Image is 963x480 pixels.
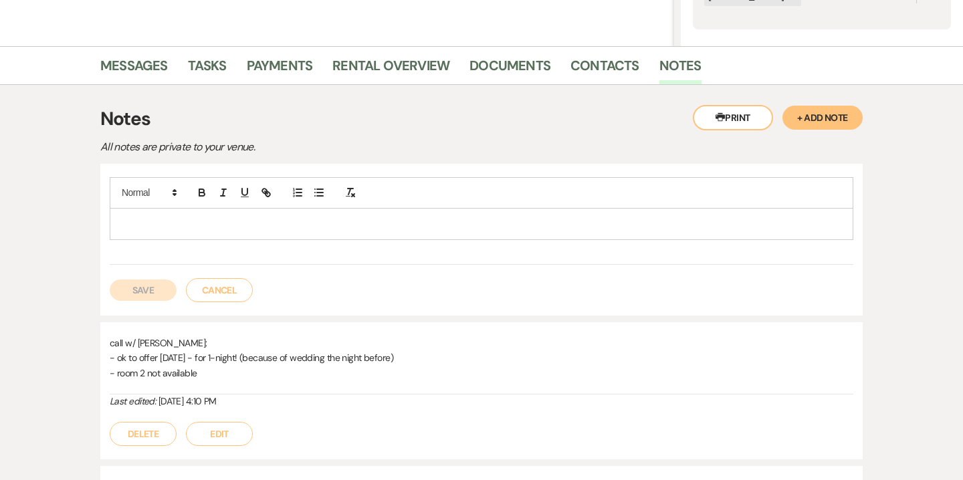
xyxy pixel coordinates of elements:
[247,55,313,84] a: Payments
[693,105,773,130] button: Print
[100,138,568,156] p: All notes are private to your venue.
[469,55,550,84] a: Documents
[110,395,156,407] i: Last edited:
[659,55,702,84] a: Notes
[100,55,168,84] a: Messages
[570,55,639,84] a: Contacts
[782,106,863,130] button: + Add Note
[110,336,853,350] p: call w/ [PERSON_NAME]:
[110,366,853,380] p: - room 2 not available
[110,350,853,365] p: - ok to offer [DATE] - for 1-night! (because of wedding the night before)
[100,105,863,133] h3: Notes
[110,394,853,408] div: [DATE] 4:10 PM
[332,55,449,84] a: Rental Overview
[186,278,253,302] button: Cancel
[110,422,177,446] button: Delete
[186,422,253,446] button: Edit
[110,279,177,301] button: Save
[188,55,227,84] a: Tasks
